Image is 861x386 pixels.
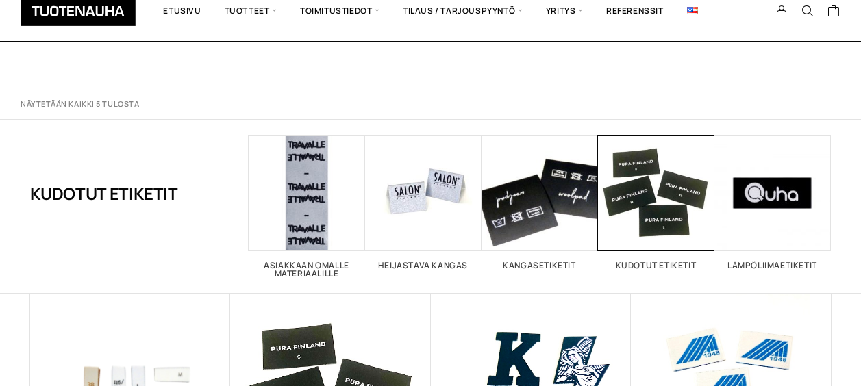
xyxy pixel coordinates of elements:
[249,135,365,278] a: Visit product category Asiakkaan omalle materiaalille
[598,261,714,270] h2: Kudotut etiketit
[21,99,139,110] p: Näytetään kaikki 5 tulosta
[365,135,482,270] a: Visit product category Heijastava kangas
[714,261,831,270] h2: Lämpöliimaetiketit
[365,261,482,270] h2: Heijastava kangas
[482,135,598,270] a: Visit product category Kangasetiketit
[30,135,178,251] h1: Kudotut etiketit
[714,135,831,270] a: Visit product category Lämpöliimaetiketit
[482,261,598,270] h2: Kangasetiketit
[598,135,714,270] a: Visit product category Kudotut etiketit
[827,4,840,21] a: Cart
[249,261,365,278] h2: Asiakkaan omalle materiaalille
[769,5,795,17] a: My Account
[795,5,821,17] button: Search
[687,7,698,14] img: English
